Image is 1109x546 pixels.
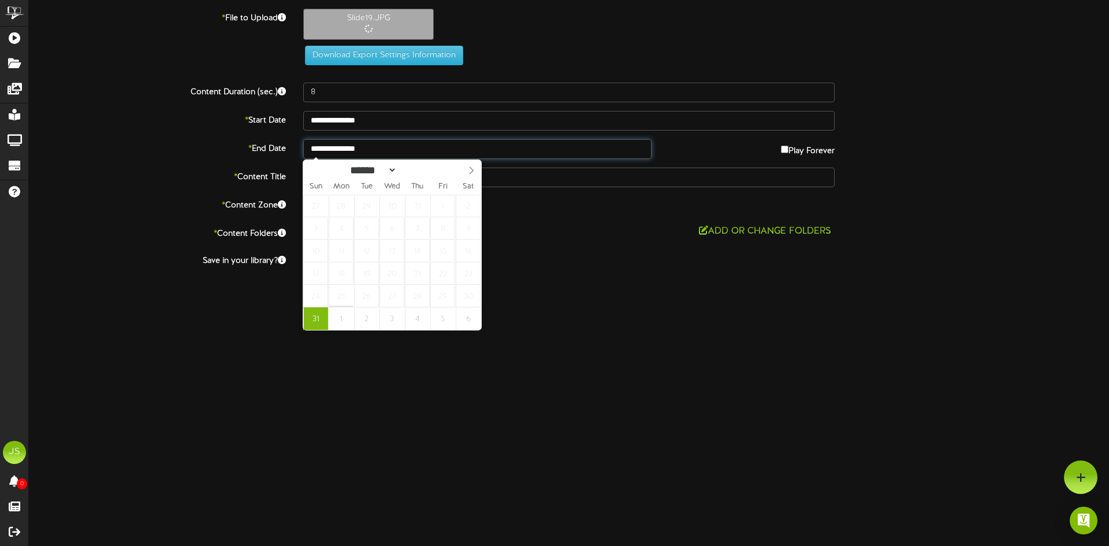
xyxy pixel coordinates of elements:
[405,183,430,191] span: Thu
[329,307,353,330] span: September 1, 2025
[303,168,835,187] input: Title of this Content
[354,285,379,307] span: August 26, 2025
[303,217,328,240] span: August 3, 2025
[456,217,481,240] span: August 9, 2025
[299,51,463,60] a: Download Export Settings Information
[379,195,404,217] span: July 30, 2025
[430,183,456,191] span: Fri
[781,146,788,153] input: Play Forever
[329,217,353,240] span: August 4, 2025
[20,196,295,211] label: Content Zone
[20,168,295,183] label: Content Title
[397,164,438,176] input: Year
[695,224,835,239] button: Add or Change Folders
[430,285,455,307] span: August 29, 2025
[354,217,379,240] span: August 5, 2025
[354,183,379,191] span: Tue
[456,307,481,330] span: September 6, 2025
[303,183,329,191] span: Sun
[1070,507,1097,534] div: Open Intercom Messenger
[354,240,379,262] span: August 12, 2025
[379,307,404,330] span: September 3, 2025
[430,307,455,330] span: September 5, 2025
[305,46,463,65] button: Download Export Settings Information
[405,262,430,285] span: August 21, 2025
[405,217,430,240] span: August 7, 2025
[430,240,455,262] span: August 15, 2025
[456,262,481,285] span: August 23, 2025
[430,262,455,285] span: August 22, 2025
[329,240,353,262] span: August 11, 2025
[379,262,404,285] span: August 20, 2025
[456,240,481,262] span: August 16, 2025
[456,285,481,307] span: August 30, 2025
[329,285,353,307] span: August 25, 2025
[329,195,353,217] span: July 28, 2025
[354,195,379,217] span: July 29, 2025
[329,262,353,285] span: August 18, 2025
[329,183,354,191] span: Mon
[456,195,481,217] span: August 2, 2025
[379,285,404,307] span: August 27, 2025
[303,240,328,262] span: August 10, 2025
[379,217,404,240] span: August 6, 2025
[456,183,481,191] span: Sat
[405,307,430,330] span: September 4, 2025
[430,195,455,217] span: August 1, 2025
[303,307,328,330] span: August 31, 2025
[405,195,430,217] span: July 31, 2025
[405,240,430,262] span: August 14, 2025
[20,9,295,24] label: File to Upload
[379,183,405,191] span: Wed
[20,83,295,98] label: Content Duration (sec.)
[303,262,328,285] span: August 17, 2025
[430,217,455,240] span: August 8, 2025
[781,139,835,157] label: Play Forever
[303,285,328,307] span: August 24, 2025
[303,195,328,217] span: July 27, 2025
[17,478,27,489] span: 0
[20,139,295,155] label: End Date
[354,307,379,330] span: September 2, 2025
[354,262,379,285] span: August 19, 2025
[20,251,295,267] label: Save in your library?
[20,224,295,240] label: Content Folders
[405,285,430,307] span: August 28, 2025
[3,441,26,464] div: JS
[20,111,295,127] label: Start Date
[379,240,404,262] span: August 13, 2025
